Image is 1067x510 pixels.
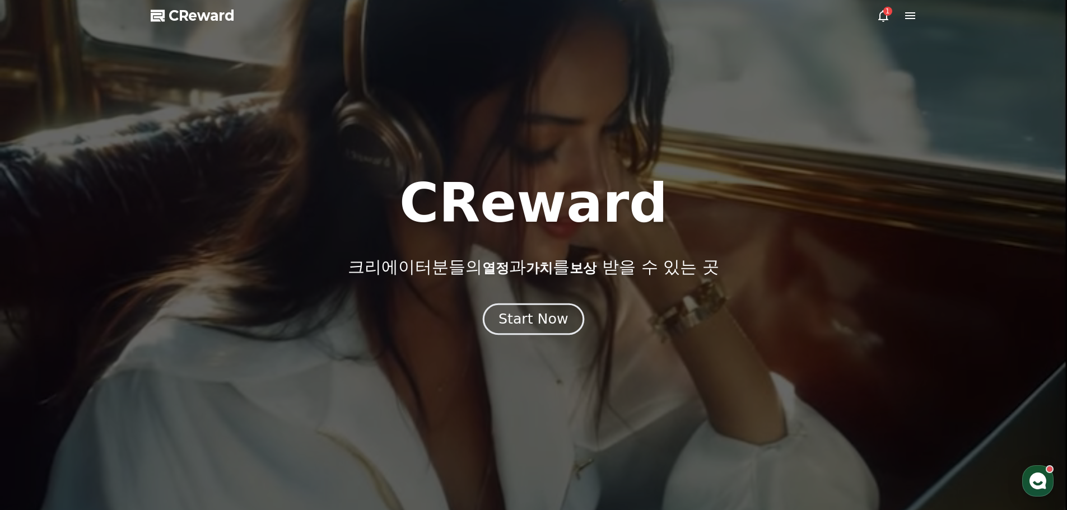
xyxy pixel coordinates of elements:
span: 보상 [570,260,597,276]
p: 크리에이터분들의 과 를 받을 수 있는 곳 [348,257,719,277]
a: Start Now [485,315,582,326]
span: 열정 [482,260,509,276]
h1: CReward [399,176,668,230]
a: 대화 [74,355,145,383]
span: 가치 [526,260,553,276]
a: 홈 [3,355,74,383]
span: 대화 [102,372,116,381]
span: 홈 [35,372,42,381]
div: 1 [883,7,892,16]
a: CReward [151,7,235,25]
a: 1 [877,9,890,22]
a: 설정 [145,355,215,383]
span: CReward [169,7,235,25]
button: Start Now [483,303,584,335]
span: 설정 [173,372,187,381]
div: Start Now [498,310,568,329]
